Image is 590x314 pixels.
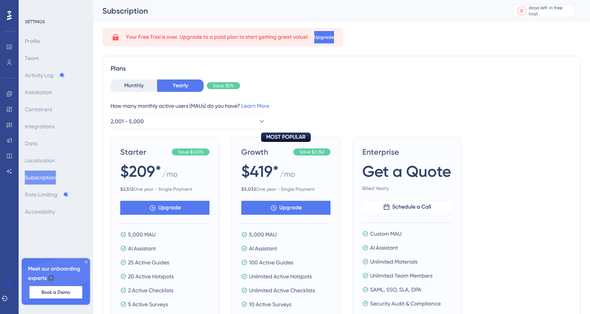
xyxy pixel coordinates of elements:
span: Book a Demo [42,289,70,295]
button: Profile [25,34,40,48]
span: AI Assistant [370,243,398,252]
span: / mo [280,169,295,183]
a: Learn More [241,103,269,109]
button: Monthly [111,79,157,92]
b: $ 2,512 [120,186,133,192]
span: Starter [120,147,169,157]
button: Activity Log [25,68,65,82]
button: Subscription [25,171,56,185]
span: Schedule a Call [392,202,431,212]
span: / mo [162,169,178,183]
span: Unlimited Active Hotspots [249,272,312,281]
div: SETTINGS [25,19,88,25]
button: Containers [25,102,52,116]
button: Localization [25,154,55,167]
span: $419* [241,160,279,182]
span: Custom MAU [370,229,401,238]
div: days left in free trial [529,5,572,17]
span: Growth [241,147,290,157]
div: Plans [111,64,573,73]
span: Save 30% [213,83,234,89]
button: Rate Limiting [25,188,69,202]
div: Subscription [102,5,493,16]
span: Save $2,156 [299,149,324,155]
b: $ 5,032 [241,186,256,192]
span: Upgrade [279,203,302,212]
button: Schedule a Call [362,200,452,214]
span: 2 Active Checklists [128,286,173,295]
span: AI Assistant [249,244,277,253]
div: 0 [520,8,523,14]
button: 2,001 - 5,000 [111,114,266,129]
span: 100 Active Guides [249,258,293,267]
span: 10 Active Surveys [249,300,291,309]
button: Installation [25,85,52,99]
button: Integrations [25,119,55,133]
span: 2,001 - 5,000 [111,117,144,126]
button: Data [25,136,38,150]
div: MOST POPULAR [261,133,311,142]
span: 5,000 MAU [249,230,277,239]
span: AI Assistant [128,244,156,253]
span: $209* [120,160,161,182]
span: Billed Yearly [362,185,452,192]
button: Accessibility [25,205,55,219]
span: Upgrade [158,203,181,212]
span: 25 Active Guides [128,258,169,267]
span: Upgrade [314,34,334,40]
span: 5,000 MAU [128,230,156,239]
button: Upgrade [314,31,334,43]
span: SAML, SSO, SLA, DPA [370,285,421,294]
span: Save $1,076 [178,149,203,155]
span: Enterprise [362,147,452,157]
span: Your Free Trial is over. Upgrade to a paid plan to start getting great value! [126,33,308,42]
span: Meet our onboarding experts 🎧 [28,264,84,283]
span: Security Audit & Compliance [370,299,441,308]
span: One year - Single Payment [241,186,330,192]
button: Yearly [157,79,204,92]
button: Team [25,51,39,65]
span: Unlimited Active Checklists [249,286,315,295]
span: Unlimited Team Members [370,271,433,280]
span: 20 Active Hotspots [128,272,174,281]
button: Upgrade [120,201,209,215]
span: One year - Single Payment [120,186,209,192]
span: Get a Quote [362,160,451,182]
button: Upgrade [241,201,330,215]
button: Book a Demo [29,286,82,298]
div: How many monthly active users (MAUs) do you have? [111,101,573,110]
span: Unlimited Materials [370,257,417,266]
span: 5 Active Surveys [128,300,168,309]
